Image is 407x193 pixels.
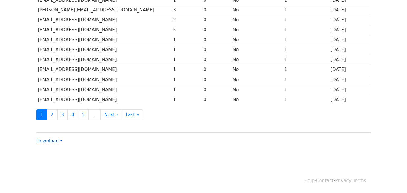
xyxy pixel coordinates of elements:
[283,85,329,95] td: 1
[36,95,172,104] td: [EMAIL_ADDRESS][DOMAIN_NAME]
[329,65,371,75] td: [DATE]
[202,25,231,35] td: 0
[377,164,407,193] iframe: Chat Widget
[283,45,329,55] td: 1
[202,45,231,55] td: 0
[304,178,315,183] a: Help
[283,95,329,104] td: 1
[36,5,172,15] td: [PERSON_NAME][EMAIL_ADDRESS][DOMAIN_NAME]
[36,109,47,120] a: 1
[231,85,283,95] td: No
[171,35,202,45] td: 1
[329,95,371,104] td: [DATE]
[231,45,283,55] td: No
[329,5,371,15] td: [DATE]
[171,65,202,75] td: 1
[171,45,202,55] td: 1
[231,95,283,104] td: No
[283,15,329,25] td: 1
[202,5,231,15] td: 0
[283,25,329,35] td: 1
[171,25,202,35] td: 5
[329,45,371,55] td: [DATE]
[283,75,329,85] td: 1
[231,75,283,85] td: No
[353,178,366,183] a: Terms
[57,109,68,120] a: 3
[202,85,231,95] td: 0
[171,55,202,65] td: 1
[36,55,172,65] td: [EMAIL_ADDRESS][DOMAIN_NAME]
[283,55,329,65] td: 1
[78,109,89,120] a: 5
[171,85,202,95] td: 1
[329,85,371,95] td: [DATE]
[231,5,283,15] td: No
[329,15,371,25] td: [DATE]
[47,109,58,120] a: 2
[283,35,329,45] td: 1
[171,5,202,15] td: 3
[329,55,371,65] td: [DATE]
[202,55,231,65] td: 0
[202,65,231,75] td: 0
[231,55,283,65] td: No
[329,25,371,35] td: [DATE]
[36,15,172,25] td: [EMAIL_ADDRESS][DOMAIN_NAME]
[171,75,202,85] td: 1
[231,25,283,35] td: No
[36,75,172,85] td: [EMAIL_ADDRESS][DOMAIN_NAME]
[171,95,202,104] td: 1
[36,45,172,55] td: [EMAIL_ADDRESS][DOMAIN_NAME]
[202,75,231,85] td: 0
[283,5,329,15] td: 1
[231,15,283,25] td: No
[36,35,172,45] td: [EMAIL_ADDRESS][DOMAIN_NAME]
[316,178,333,183] a: Contact
[335,178,351,183] a: Privacy
[171,15,202,25] td: 2
[202,95,231,104] td: 0
[202,15,231,25] td: 0
[122,109,143,120] a: Last »
[231,35,283,45] td: No
[231,65,283,75] td: No
[36,65,172,75] td: [EMAIL_ADDRESS][DOMAIN_NAME]
[329,75,371,85] td: [DATE]
[202,35,231,45] td: 0
[36,138,62,144] a: Download
[67,109,78,120] a: 4
[329,35,371,45] td: [DATE]
[100,109,122,120] a: Next ›
[36,25,172,35] td: [EMAIL_ADDRESS][DOMAIN_NAME]
[283,65,329,75] td: 1
[36,85,172,95] td: [EMAIL_ADDRESS][DOMAIN_NAME]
